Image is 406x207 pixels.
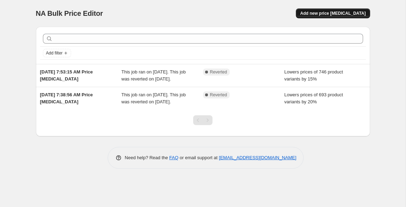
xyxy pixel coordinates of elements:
span: Add filter [46,50,63,56]
span: [DATE] 7:38:56 AM Price [MEDICAL_DATA] [40,92,93,104]
span: NA Bulk Price Editor [36,9,103,17]
nav: Pagination [193,115,212,125]
span: This job ran on [DATE]. This job was reverted on [DATE]. [121,92,186,104]
span: Need help? Read the [125,155,170,160]
button: Add new price [MEDICAL_DATA] [296,8,370,18]
span: Lowers prices of 746 product variants by 15% [284,69,343,82]
span: [DATE] 7:53:15 AM Price [MEDICAL_DATA] [40,69,93,82]
span: Add new price [MEDICAL_DATA] [300,11,366,16]
span: This job ran on [DATE]. This job was reverted on [DATE]. [121,69,186,82]
span: Reverted [210,69,227,75]
span: Lowers prices of 693 product variants by 20% [284,92,343,104]
a: FAQ [169,155,178,160]
button: Add filter [43,49,71,57]
a: [EMAIL_ADDRESS][DOMAIN_NAME] [219,155,296,160]
span: or email support at [178,155,219,160]
span: Reverted [210,92,227,98]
